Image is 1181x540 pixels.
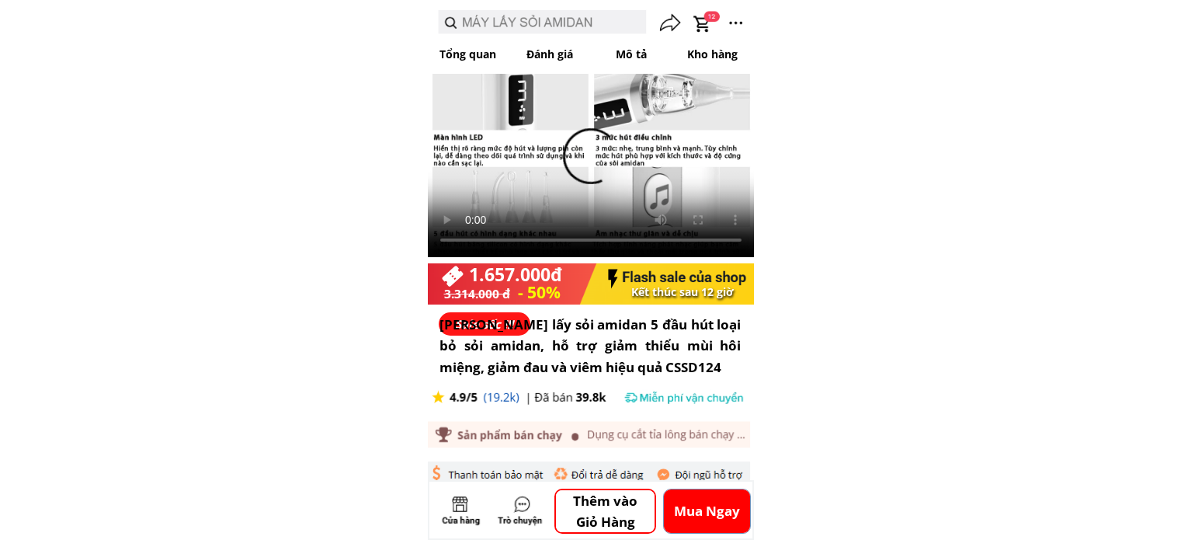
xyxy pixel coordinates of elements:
[556,490,655,532] p: Thêm vào Giỏ Hàng
[518,280,564,306] div: - 50%
[427,40,509,69] p: Tổng quan
[439,312,530,335] p: Sale sốc !!!
[590,40,672,69] p: Mô tả
[672,40,753,69] p: Kho hàng
[439,314,741,378] h3: [PERSON_NAME] lấy sỏi amidan 5 đầu hút loại bỏ sỏi amidan, hỗ trợ giảm thiểu mùi hôi miệng, giảm ...
[631,284,736,301] div: Kết thúc sau 12 giờ
[664,489,750,533] p: Mua Ngay
[509,40,590,69] p: Đánh giá
[444,284,513,304] div: 3.314.000 đ
[469,260,568,289] div: 1.657.000đ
